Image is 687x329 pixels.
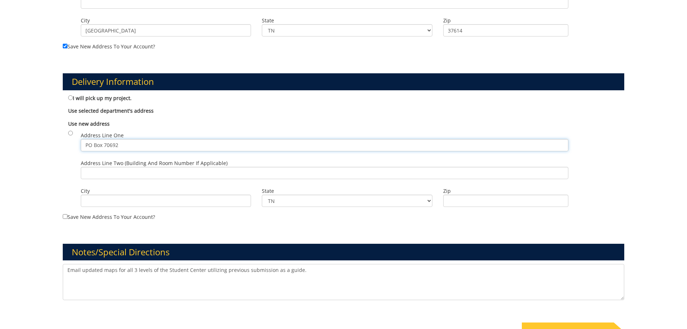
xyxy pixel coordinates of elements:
label: I will pick up my project. [68,94,132,102]
label: Zip [443,187,568,195]
label: Address Line Two (Building and Room Number if applicable) [81,160,568,179]
label: State [262,187,432,195]
input: I will pick up my project. [68,95,73,100]
b: Use selected department's address [68,107,154,114]
h3: Delivery Information [63,73,625,90]
input: Save new address to your account? [63,214,67,219]
h3: Notes/Special Directions [63,244,625,260]
input: Address Line Two (Building and Room Number if applicable) [81,167,568,179]
b: Use new address [68,120,110,127]
input: Save new address to your account? [63,44,67,48]
label: Address Line One [81,132,568,151]
label: State [262,17,432,24]
input: Zip [443,24,568,36]
input: City [81,195,251,207]
label: Zip [443,17,568,24]
input: City [81,24,251,36]
label: City [81,187,251,195]
label: City [81,17,251,24]
input: Address Line One [81,139,568,151]
input: Zip [443,195,568,207]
